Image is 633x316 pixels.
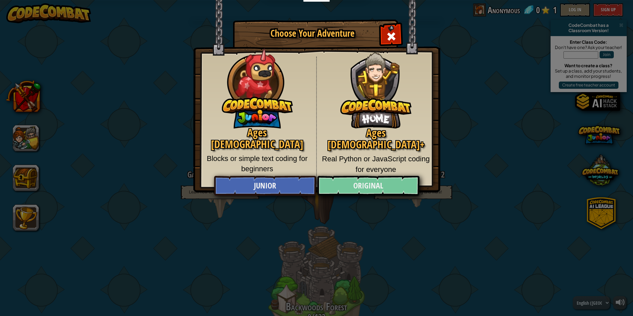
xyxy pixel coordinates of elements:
div: Close modal [381,25,402,46]
h2: Ages [DEMOGRAPHIC_DATA] [203,127,311,150]
h1: Choose Your Adventure [245,28,380,39]
h2: Ages [DEMOGRAPHIC_DATA]+ [322,127,430,150]
img: CodeCombat Junior hero character [222,44,293,129]
p: Blocks or simple text coding for beginners [203,153,311,174]
a: Original [317,176,419,196]
a: Junior [214,176,316,196]
p: Real Python or JavaScript coding for everyone [322,154,430,175]
img: CodeCombat Original hero character [340,41,412,129]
